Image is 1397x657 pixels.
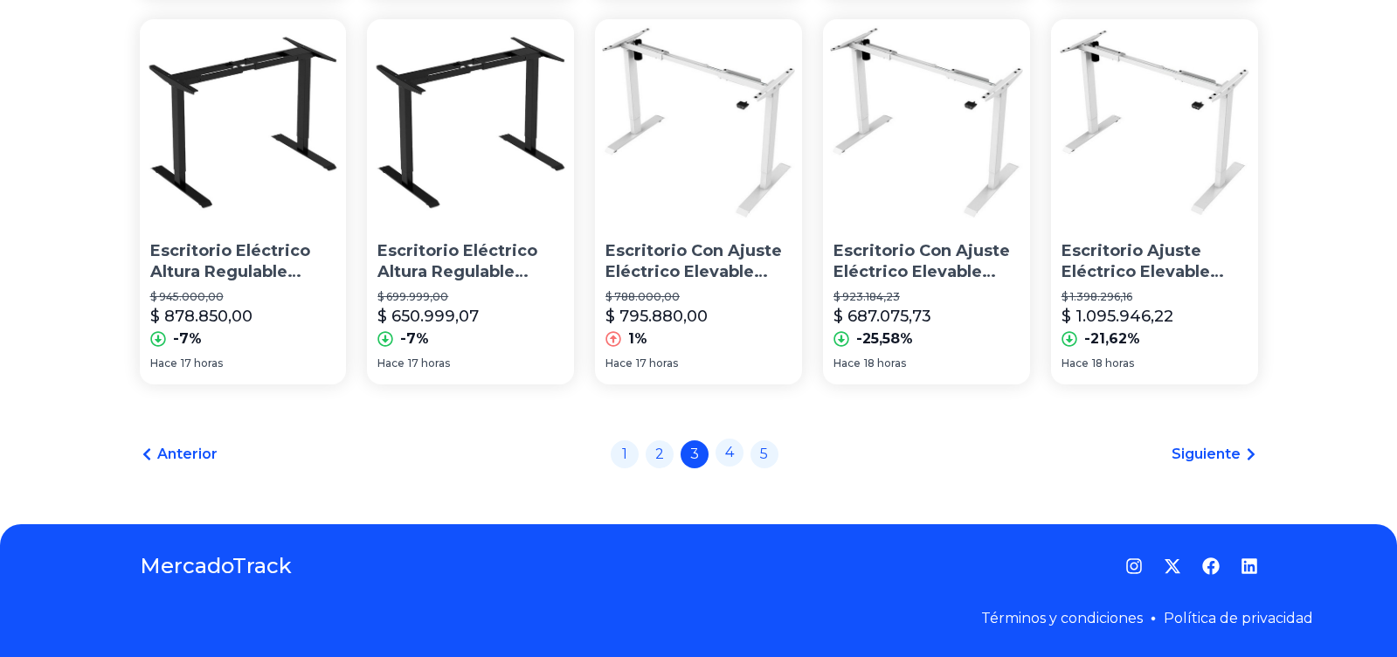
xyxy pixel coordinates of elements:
[1051,19,1258,226] img: Escritorio Ajuste Eléctrico Elevable Altura 125 Kg Hafele
[150,304,252,328] p: $ 878.850,00
[605,304,708,328] p: $ 795.880,00
[823,19,1030,226] img: Escritorio Con Ajuste Eléctrico Elevable Altura 70 Kg Hafele Color Blanco
[1172,444,1258,465] a: Siguiente
[833,304,931,328] p: $ 687.075,73
[864,356,906,370] span: 18 horas
[611,440,639,468] a: 1
[1062,290,1248,304] p: $ 1.398.296,16
[1172,444,1241,465] span: Siguiente
[1062,304,1173,328] p: $ 1.095.946,22
[140,19,347,384] a: Escritorio Eléctrico Altura Regulable Turboblender 2 Motores Color NegroEscritorio Eléctrico Altu...
[833,290,1020,304] p: $ 923.184,23
[150,356,177,370] span: Hace
[833,240,1020,284] p: Escritorio Con Ajuste Eléctrico Elevable Altura 70 Kg [PERSON_NAME] Color Blanco
[1125,557,1143,575] a: Instagram
[716,439,743,467] a: 4
[140,19,347,226] img: Escritorio Eléctrico Altura Regulable Turboblender 2 Motores Color Negro
[595,19,802,384] a: Escritorio Con Ajuste Eléctrico Elevable Altura 70 Kg Hafele Color BlancoEscritorio Con Ajuste El...
[140,444,218,465] a: Anterior
[408,356,450,370] span: 17 horas
[1164,557,1181,575] a: Twitter
[181,356,223,370] span: 17 horas
[1084,328,1140,349] p: -21,62%
[367,19,574,384] a: Escritorio Eléctrico Altura Regulable Turboblender 2 Motores Color NegroEscritorio Eléctrico Altu...
[628,328,647,349] p: 1%
[377,356,405,370] span: Hace
[1062,240,1248,284] p: Escritorio Ajuste Eléctrico Elevable Altura 125 Kg [PERSON_NAME]
[646,440,674,468] a: 2
[150,240,336,284] p: Escritorio Eléctrico Altura Regulable Turboblender 2 Motores Color Negro
[377,304,479,328] p: $ 650.999,07
[1062,356,1089,370] span: Hace
[1051,19,1258,384] a: Escritorio Ajuste Eléctrico Elevable Altura 125 Kg HafeleEscritorio Ajuste Eléctrico Elevable Alt...
[750,440,778,468] a: 5
[595,19,802,226] img: Escritorio Con Ajuste Eléctrico Elevable Altura 70 Kg Hafele Color Blanco
[1202,557,1220,575] a: Facebook
[367,19,574,226] img: Escritorio Eléctrico Altura Regulable Turboblender 2 Motores Color Negro
[856,328,913,349] p: -25,58%
[1092,356,1134,370] span: 18 horas
[636,356,678,370] span: 17 horas
[157,444,218,465] span: Anterior
[377,290,564,304] p: $ 699.999,00
[400,328,429,349] p: -7%
[981,610,1143,626] a: Términos y condiciones
[1164,610,1313,626] a: Política de privacidad
[823,19,1030,384] a: Escritorio Con Ajuste Eléctrico Elevable Altura 70 Kg Hafele Color BlancoEscritorio Con Ajuste El...
[150,290,336,304] p: $ 945.000,00
[140,552,292,580] a: MercadoTrack
[605,290,792,304] p: $ 788.000,00
[1241,557,1258,575] a: LinkedIn
[605,240,792,284] p: Escritorio Con Ajuste Eléctrico Elevable Altura 70 Kg [PERSON_NAME] Color Blanco
[173,328,202,349] p: -7%
[605,356,633,370] span: Hace
[377,240,564,284] p: Escritorio Eléctrico Altura Regulable Turboblender 2 Motores Color Negro
[833,356,861,370] span: Hace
